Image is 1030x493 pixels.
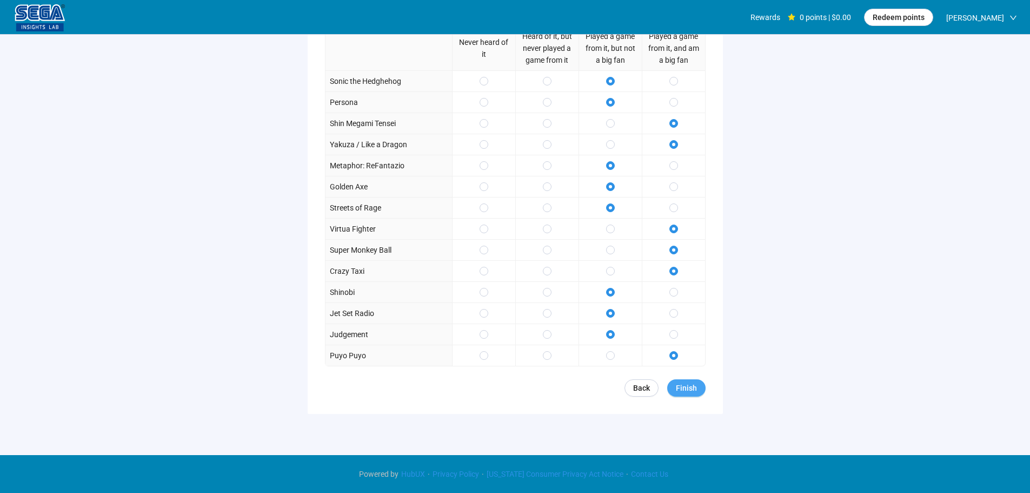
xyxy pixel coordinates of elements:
[330,223,376,235] p: Virtua Fighter
[330,117,396,129] p: Shin Megami Tensei
[457,36,511,60] p: Never heard of it
[676,382,697,394] span: Finish
[330,350,366,361] p: Puyo Puyo
[330,139,407,150] p: Yakuza / Like a Dragon
[788,14,795,21] span: star
[520,30,574,66] p: Heard of it, but never played a game from it
[667,379,706,397] button: Finish
[330,265,364,277] p: Crazy Taxi
[864,9,933,26] button: Redeem points
[330,244,391,256] p: Super Monkey Ball
[484,470,626,478] a: [US_STATE] Consumer Privacy Act Notice
[647,30,701,66] p: Played a game from it, and am a big fan
[330,286,355,298] p: Shinobi
[359,470,398,478] span: Powered by
[330,75,401,87] p: Sonic the Hedghehog
[330,96,358,108] p: Persona
[1009,14,1017,22] span: down
[946,1,1004,35] span: [PERSON_NAME]
[330,328,368,340] p: Judgement
[359,468,671,480] div: · · ·
[633,382,650,394] span: Back
[398,470,428,478] a: HubUX
[330,160,404,172] p: Metaphor: ReFantazio
[430,470,482,478] a: Privacy Policy
[628,470,671,478] a: Contact Us
[330,307,374,319] p: Jet Set Radio
[330,181,368,193] p: Golden Axe
[583,30,637,66] p: Played a game from it, but not a big fan
[624,379,659,397] a: Back
[873,11,925,23] span: Redeem points
[330,202,381,214] p: Streets of Rage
